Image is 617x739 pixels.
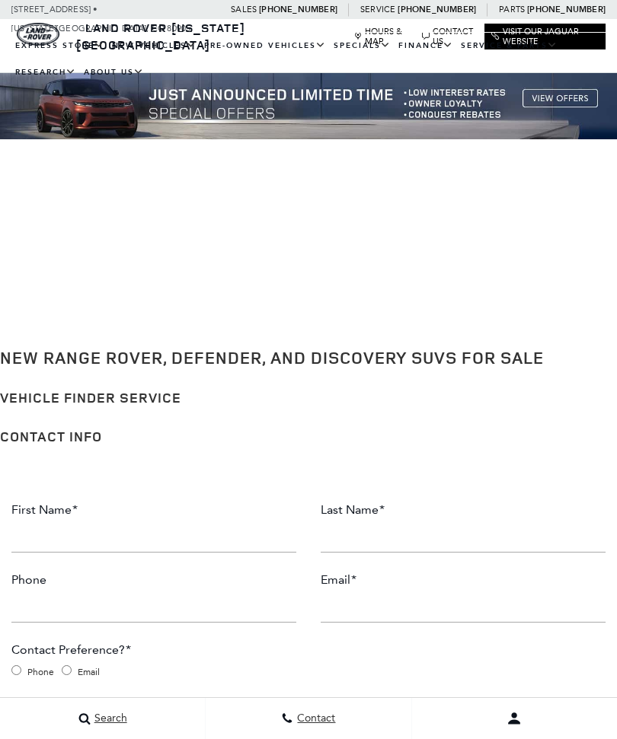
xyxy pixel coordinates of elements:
a: Finance [395,33,457,59]
label: First Name [11,502,78,518]
a: About Us [80,59,148,86]
nav: Main Navigation [11,33,606,86]
a: [PHONE_NUMBER] [398,4,476,15]
label: Contact Preference? [11,642,131,658]
label: Phone [27,664,54,680]
a: [PHONE_NUMBER] [259,4,337,15]
a: [PHONE_NUMBER] [527,4,606,15]
a: EXPRESS STORE [11,33,108,59]
a: Hours & Map [354,27,414,46]
a: Contact Us [422,27,478,46]
a: Research [11,59,80,86]
span: Contact [293,712,335,725]
a: Land Rover [US_STATE][GEOGRAPHIC_DATA] [76,20,245,53]
span: Search [91,712,127,725]
a: New Vehicles [108,33,200,59]
label: Email [78,664,100,680]
button: user-profile-menu [412,699,617,737]
img: Land Rover [17,23,59,46]
label: Phone [11,572,46,588]
a: Pre-Owned Vehicles [200,33,330,59]
a: [STREET_ADDRESS] • [US_STATE][GEOGRAPHIC_DATA], CO 80905 [11,5,190,33]
a: Specials [330,33,395,59]
a: land-rover [17,23,59,46]
a: Service & Parts [457,33,561,59]
label: Last Name [321,502,385,518]
label: Email [321,572,356,588]
a: Visit Our Jaguar Website [491,27,599,46]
